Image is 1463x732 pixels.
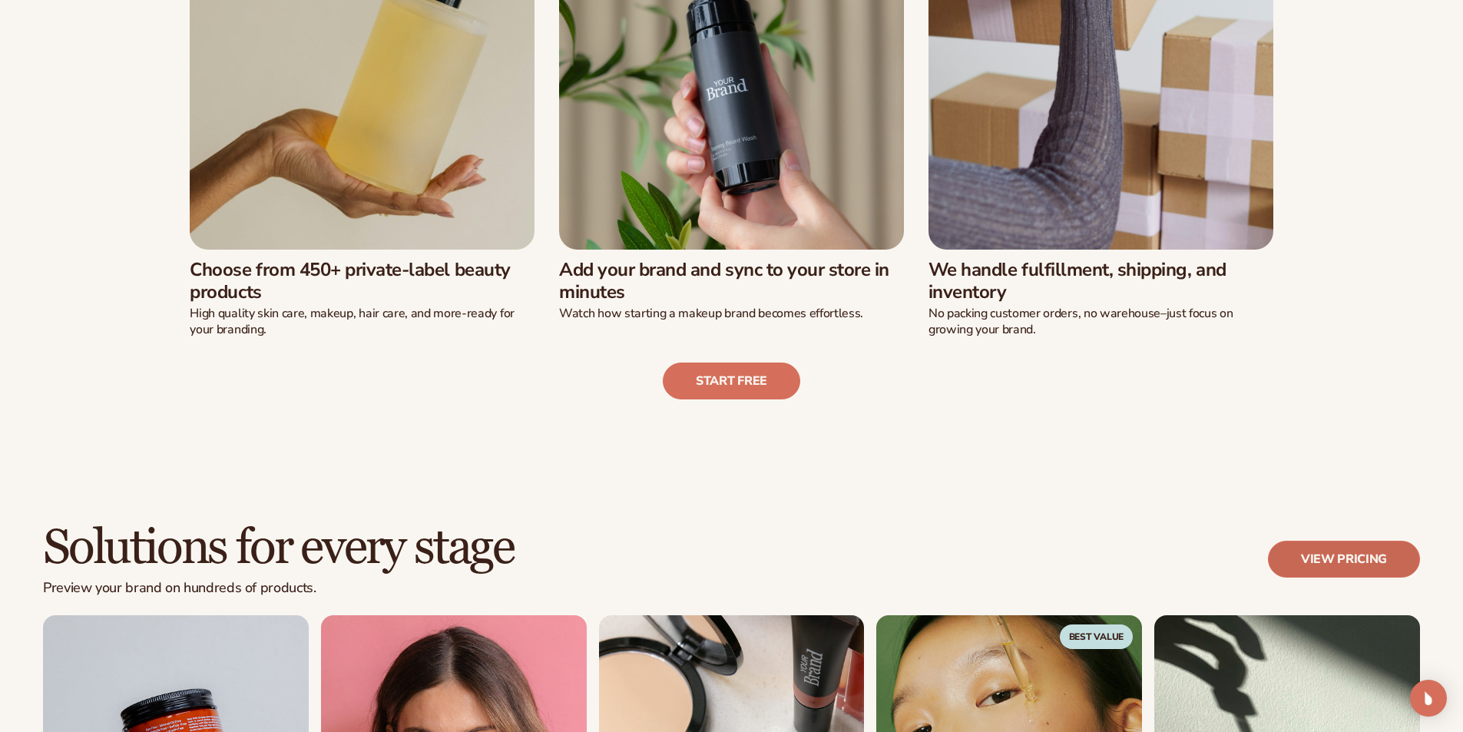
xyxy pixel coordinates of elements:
h3: Add your brand and sync to your store in minutes [559,259,904,303]
p: Watch how starting a makeup brand becomes effortless. [559,306,904,322]
h3: We handle fulfillment, shipping, and inventory [928,259,1273,303]
h2: Solutions for every stage [43,522,514,574]
span: Best Value [1060,624,1134,649]
h3: Choose from 450+ private-label beauty products [190,259,535,303]
p: High quality skin care, makeup, hair care, and more-ready for your branding. [190,306,535,338]
a: View pricing [1268,541,1420,578]
a: Start free [663,363,800,399]
div: Open Intercom Messenger [1410,680,1447,717]
p: No packing customer orders, no warehouse–just focus on growing your brand. [928,306,1273,338]
p: Preview your brand on hundreds of products. [43,580,514,597]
